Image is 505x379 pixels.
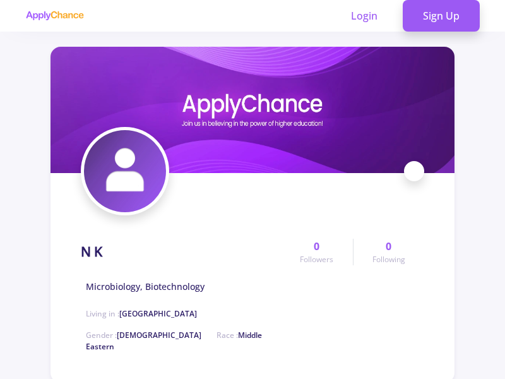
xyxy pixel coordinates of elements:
span: Following [372,254,405,265]
a: 0Following [353,239,424,265]
span: Gender : [86,330,201,340]
img: N Kcover image [50,47,454,173]
span: 0 [314,239,319,254]
img: applychance logo text only [25,11,84,21]
img: N Kavatar [84,130,166,212]
a: 0Followers [281,239,352,265]
span: [GEOGRAPHIC_DATA] [119,308,197,319]
span: Middle Eastern [86,330,262,352]
span: 0 [386,239,391,254]
span: Followers [300,254,333,265]
span: Race : [86,330,262,352]
span: [DEMOGRAPHIC_DATA] [117,330,201,340]
span: Microbiology, Biotechnology [86,280,205,293]
h1: N K [81,244,102,260]
span: Living in : [86,308,197,319]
